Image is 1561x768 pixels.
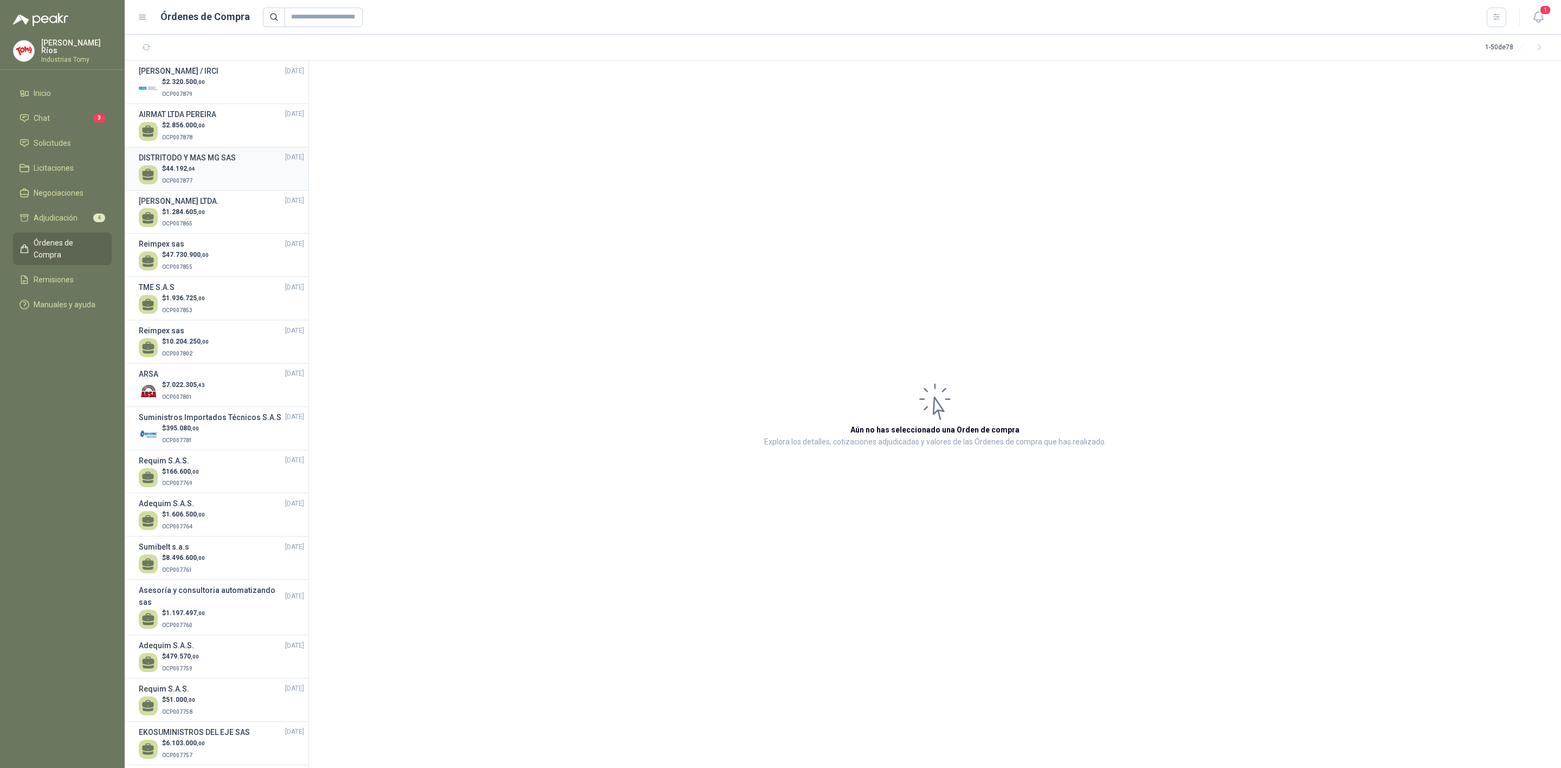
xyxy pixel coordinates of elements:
[197,610,205,616] span: ,00
[139,455,304,489] a: Requim S.A.S.[DATE] $166.600,00OCP007769
[166,381,205,389] span: 7.022.305
[285,591,304,602] span: [DATE]
[162,120,205,131] p: $
[139,425,158,444] img: Company Logo
[139,541,304,575] a: Sumibelt s.a.s[DATE] $8.496.600,00OCP007761
[191,654,199,660] span: ,00
[13,294,112,315] a: Manuales y ayuda
[162,307,192,313] span: OCP007853
[13,13,68,26] img: Logo peakr
[285,282,304,293] span: [DATE]
[166,609,205,617] span: 1.197.497
[285,152,304,163] span: [DATE]
[850,424,1020,436] h3: Aún no has seleccionado una Orden de compra
[139,325,184,337] h3: Reimpex sas
[166,424,199,432] span: 395.080
[139,65,218,77] h3: [PERSON_NAME] / IRCI
[166,696,195,704] span: 51.000
[197,79,205,85] span: ,00
[13,133,112,153] a: Solicitudes
[166,554,205,562] span: 8.496.600
[187,697,195,703] span: ,00
[285,455,304,466] span: [DATE]
[285,196,304,206] span: [DATE]
[285,542,304,552] span: [DATE]
[34,87,51,99] span: Inicio
[162,250,209,260] p: $
[139,726,304,760] a: EKOSUMINISTROS DEL EJE SAS[DATE] $6.103.000,00OCP007757
[764,436,1106,449] p: Explora los detalles, cotizaciones adjudicadas y valores de las Órdenes de compra que has realizado.
[139,65,304,99] a: [PERSON_NAME] / IRCI[DATE] Company Logo$2.320.500,00OCP007879
[162,164,195,174] p: $
[139,238,184,250] h3: Reimpex sas
[139,541,189,553] h3: Sumibelt s.a.s
[13,208,112,228] a: Adjudicación4
[162,221,192,227] span: OCP007865
[162,91,192,97] span: OCP007879
[34,299,95,311] span: Manuales y ayuda
[34,162,74,174] span: Licitaciones
[139,498,194,509] h3: Adequim S.A.S.
[162,695,195,705] p: $
[191,469,199,475] span: ,00
[139,281,304,315] a: TME S.A.S[DATE] $1.936.725,00OCP007853
[139,152,236,164] h3: DISTRITODO Y MAS MG SAS
[285,641,304,651] span: [DATE]
[162,264,192,270] span: OCP007855
[93,114,105,122] span: 3
[34,137,71,149] span: Solicitudes
[162,394,192,400] span: OCP007801
[162,738,205,748] p: $
[285,239,304,249] span: [DATE]
[201,252,209,258] span: ,00
[139,640,194,651] h3: Adequim S.A.S.
[13,108,112,128] a: Chat3
[166,208,205,216] span: 1.284.605
[160,9,250,24] h1: Órdenes de Compra
[139,368,158,380] h3: ARSA
[162,524,192,530] span: OCP007764
[162,509,205,520] p: $
[139,411,281,423] h3: Suministros Importados Técnicos S.A.S
[13,233,112,265] a: Órdenes de Compra
[166,121,205,129] span: 2.856.000
[139,108,216,120] h3: AIRMAT LTDA PEREIRA
[139,382,158,401] img: Company Logo
[162,134,192,140] span: OCP007878
[197,122,205,128] span: ,00
[139,498,304,532] a: Adequim S.A.S.[DATE] $1.606.500,00OCP007764
[197,740,205,746] span: ,00
[285,727,304,737] span: [DATE]
[166,78,205,86] span: 2.320.500
[191,425,199,431] span: ,00
[166,511,205,518] span: 1.606.500
[34,212,78,224] span: Adjudicación
[93,214,105,222] span: 4
[285,66,304,76] span: [DATE]
[139,726,250,738] h3: EKOSUMINISTROS DEL EJE SAS
[166,251,209,259] span: 47.730.900
[285,499,304,509] span: [DATE]
[197,555,205,561] span: ,00
[139,584,285,608] h3: Asesoría y consultoria automatizando sas
[1528,8,1548,27] button: 1
[162,709,192,715] span: OCP007758
[139,584,304,630] a: Asesoría y consultoria automatizando sas[DATE] $1.197.497,00OCP007760
[162,553,205,563] p: $
[162,351,192,357] span: OCP007802
[162,423,199,434] p: $
[13,269,112,290] a: Remisiones
[139,368,304,402] a: ARSA[DATE] Company Logo$7.022.305,43OCP007801
[139,79,158,98] img: Company Logo
[162,337,209,347] p: $
[162,608,205,618] p: $
[162,178,192,184] span: OCP007877
[166,338,209,345] span: 10.204.250
[285,109,304,119] span: [DATE]
[197,209,205,215] span: ,00
[139,195,304,229] a: [PERSON_NAME] LTDA.[DATE] $1.284.605,00OCP007865
[162,293,205,304] p: $
[139,108,304,143] a: AIRMAT LTDA PEREIRA[DATE] $2.856.000,00OCP007878
[162,622,192,628] span: OCP007760
[41,56,112,63] p: Industrias Tomy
